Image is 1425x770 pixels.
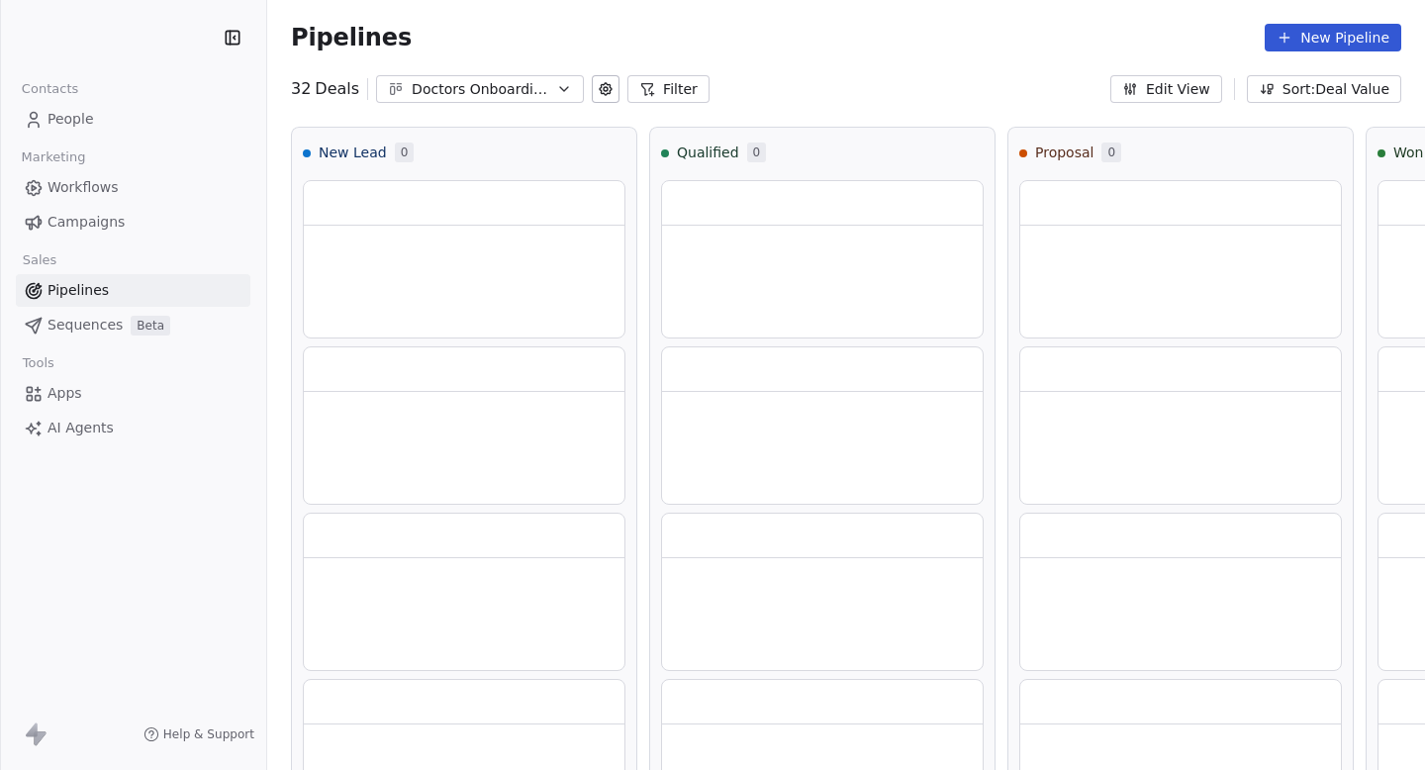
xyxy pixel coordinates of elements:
button: Edit View [1110,75,1222,103]
span: Help & Support [163,726,254,742]
span: Deals [315,77,359,101]
a: People [16,103,250,136]
span: Campaigns [47,212,125,233]
a: SequencesBeta [16,309,250,341]
span: Contacts [13,74,87,104]
span: Apps [47,383,82,404]
a: Campaigns [16,206,250,239]
button: Sort: Deal Value [1247,75,1401,103]
span: 0 [395,143,415,162]
span: Tools [14,348,62,378]
a: Pipelines [16,274,250,307]
a: Help & Support [143,726,254,742]
span: Sequences [47,315,123,336]
span: Sales [14,245,65,275]
a: Workflows [16,171,250,204]
span: 0 [747,143,767,162]
span: Proposal [1035,143,1093,162]
span: Pipelines [291,24,412,51]
div: Doctors Onboarding [412,79,548,100]
div: 32 [291,77,359,101]
span: Beta [131,316,170,336]
span: Workflows [47,177,119,198]
button: Filter [627,75,710,103]
span: 0 [1101,143,1121,162]
span: Qualified [677,143,739,162]
span: AI Agents [47,418,114,438]
span: Won [1393,143,1423,162]
span: New Lead [319,143,387,162]
button: New Pipeline [1265,24,1401,51]
a: AI Agents [16,412,250,444]
span: Marketing [13,143,94,172]
span: Pipelines [47,280,109,301]
a: Apps [16,377,250,410]
span: People [47,109,94,130]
